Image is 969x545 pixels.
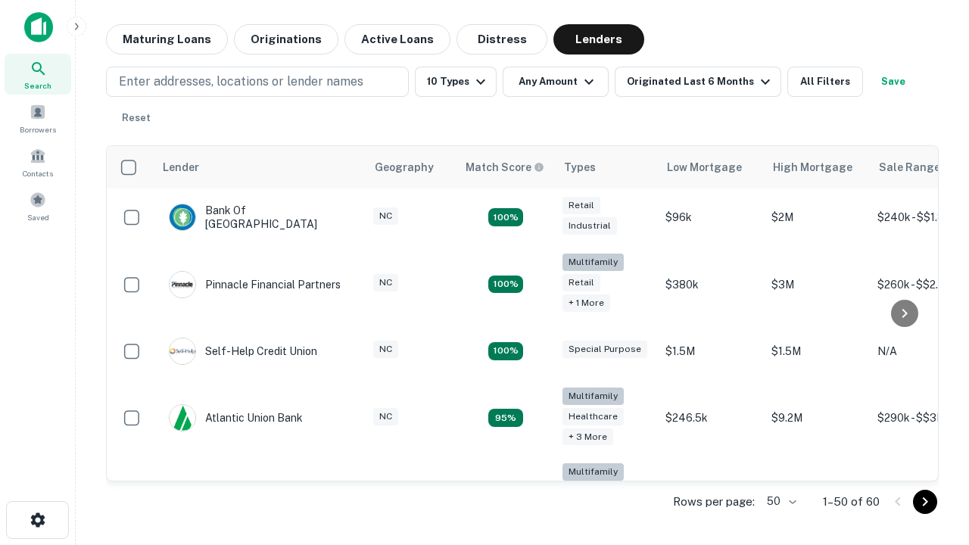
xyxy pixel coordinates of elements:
td: $1.5M [658,322,764,380]
div: Matching Properties: 11, hasApolloMatch: undefined [488,342,523,360]
button: Go to next page [913,490,937,514]
div: NC [373,207,398,225]
div: Special Purpose [562,341,647,358]
div: Types [564,158,596,176]
div: Matching Properties: 15, hasApolloMatch: undefined [488,208,523,226]
span: Search [24,79,51,92]
button: Save your search to get updates of matches that match your search criteria. [869,67,918,97]
p: Rows per page: [673,493,755,511]
div: Multifamily [562,463,624,481]
span: Saved [27,211,49,223]
div: Matching Properties: 9, hasApolloMatch: undefined [488,409,523,427]
button: Distress [456,24,547,54]
td: $3M [764,246,870,322]
th: Types [555,146,658,188]
button: Maturing Loans [106,24,228,54]
img: picture [170,405,195,431]
iframe: Chat Widget [893,375,969,448]
button: Originations [234,24,338,54]
div: NC [373,408,398,425]
button: Active Loans [344,24,450,54]
div: Industrial [562,217,617,235]
div: Self-help Credit Union [169,338,317,365]
div: Low Mortgage [667,158,742,176]
img: picture [170,272,195,297]
img: capitalize-icon.png [24,12,53,42]
p: Enter addresses, locations or lender names [119,73,363,91]
div: Pinnacle Financial Partners [169,271,341,298]
span: Contacts [23,167,53,179]
td: $380k [658,246,764,322]
td: $3.2M [764,456,870,532]
button: Reset [112,103,160,133]
a: Borrowers [5,98,71,139]
div: Retail [562,197,600,214]
img: picture [170,338,195,364]
button: Enter addresses, locations or lender names [106,67,409,97]
div: Atlantic Union Bank [169,404,303,431]
th: Lender [154,146,366,188]
div: The Fidelity Bank [169,481,291,508]
td: $246.5k [658,380,764,456]
div: 50 [761,490,799,512]
div: Matching Properties: 17, hasApolloMatch: undefined [488,276,523,294]
div: Multifamily [562,388,624,405]
th: Capitalize uses an advanced AI algorithm to match your search with the best lender. The match sco... [456,146,555,188]
p: 1–50 of 60 [823,493,880,511]
h6: Match Score [466,159,541,176]
a: Contacts [5,142,71,182]
div: Lender [163,158,199,176]
div: High Mortgage [773,158,852,176]
div: Multifamily [562,254,624,271]
div: + 3 more [562,428,613,446]
div: NC [373,341,398,358]
a: Saved [5,185,71,226]
div: NC [373,274,398,291]
div: Originated Last 6 Months [627,73,774,91]
th: Geography [366,146,456,188]
div: Capitalize uses an advanced AI algorithm to match your search with the best lender. The match sco... [466,159,544,176]
div: + 1 more [562,294,610,312]
div: Retail [562,274,600,291]
button: 10 Types [415,67,497,97]
button: Originated Last 6 Months [615,67,781,97]
td: $1.5M [764,322,870,380]
div: Healthcare [562,408,624,425]
div: Bank Of [GEOGRAPHIC_DATA] [169,204,351,231]
th: High Mortgage [764,146,870,188]
th: Low Mortgage [658,146,764,188]
button: All Filters [787,67,863,97]
span: Borrowers [20,123,56,135]
td: $246k [658,456,764,532]
div: Sale Range [879,158,940,176]
td: $96k [658,188,764,246]
td: $9.2M [764,380,870,456]
td: $2M [764,188,870,246]
button: Lenders [553,24,644,54]
img: picture [170,204,195,230]
div: Geography [375,158,434,176]
button: Any Amount [503,67,609,97]
a: Search [5,54,71,95]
